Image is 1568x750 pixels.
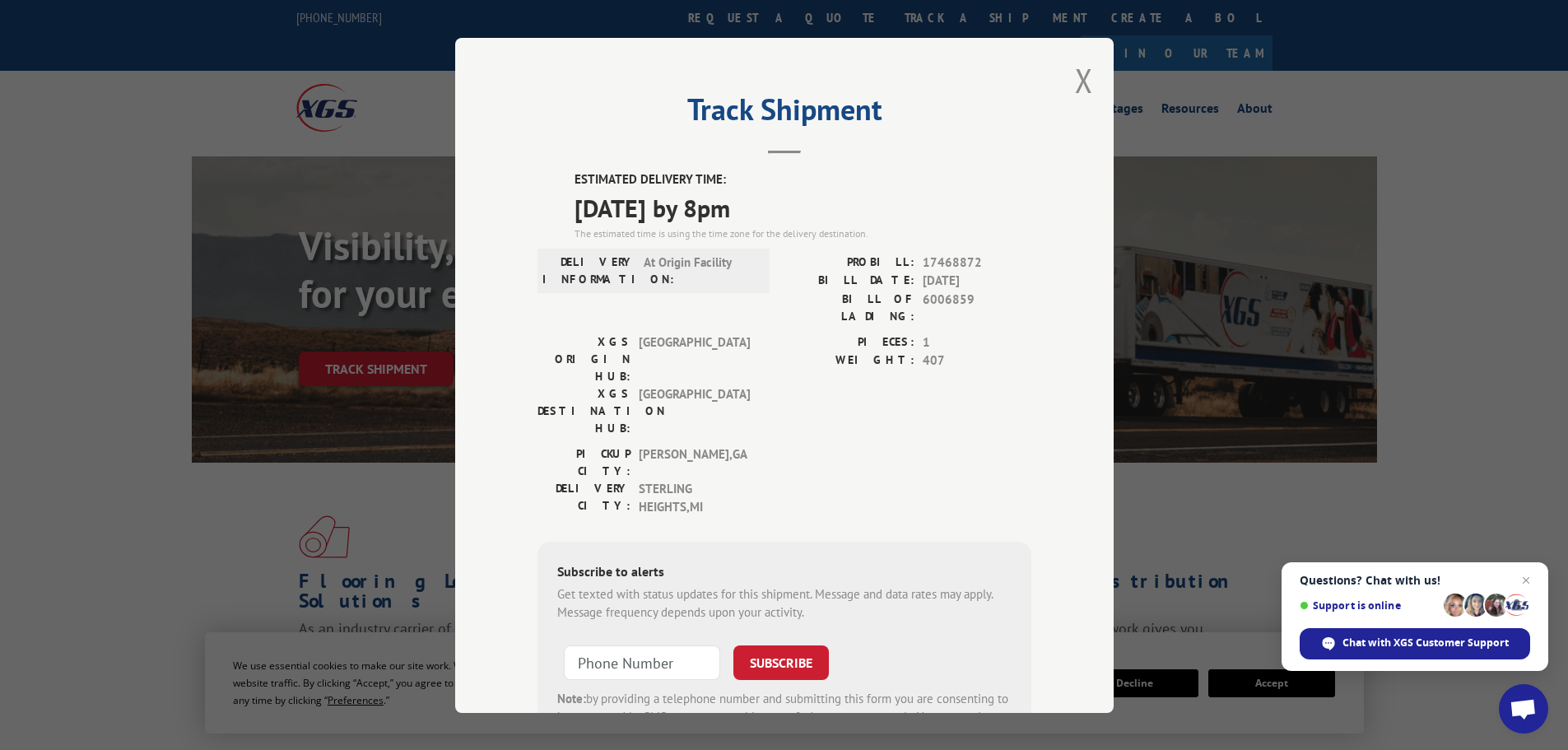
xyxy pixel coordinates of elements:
span: STERLING HEIGHTS , MI [639,479,750,516]
span: Chat with XGS Customer Support [1300,628,1530,659]
button: SUBSCRIBE [733,645,829,679]
label: BILL DATE: [784,272,914,291]
h2: Track Shipment [537,98,1031,129]
span: Chat with XGS Customer Support [1342,636,1509,650]
div: Subscribe to alerts [557,561,1012,585]
strong: Note: [557,690,586,706]
label: WEIGHT: [784,352,914,370]
label: XGS ORIGIN HUB: [537,333,630,384]
span: 6006859 [923,290,1031,324]
span: [DATE] by 8pm [575,189,1031,226]
label: PROBILL: [784,253,914,272]
label: DELIVERY INFORMATION: [542,253,635,287]
label: PICKUP CITY: [537,445,630,479]
div: Get texted with status updates for this shipment. Message and data rates may apply. Message frequ... [557,585,1012,622]
span: [DATE] [923,272,1031,291]
label: ESTIMATED DELIVERY TIME: [575,170,1031,189]
span: [GEOGRAPHIC_DATA] [639,384,750,436]
label: DELIVERY CITY: [537,479,630,516]
div: The estimated time is using the time zone for the delivery destination. [575,226,1031,240]
label: PIECES: [784,333,914,352]
input: Phone Number [564,645,720,679]
div: by providing a telephone number and submitting this form you are consenting to be contacted by SM... [557,689,1012,745]
button: Close modal [1075,58,1093,102]
span: 1 [923,333,1031,352]
a: Open chat [1499,684,1548,734]
span: 407 [923,352,1031,370]
span: Questions? Chat with us! [1300,574,1530,587]
span: 17468872 [923,253,1031,272]
span: [GEOGRAPHIC_DATA] [639,333,750,384]
span: [PERSON_NAME] , GA [639,445,750,479]
span: Support is online [1300,599,1438,612]
label: XGS DESTINATION HUB: [537,384,630,436]
label: BILL OF LADING: [784,290,914,324]
span: At Origin Facility [644,253,755,287]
